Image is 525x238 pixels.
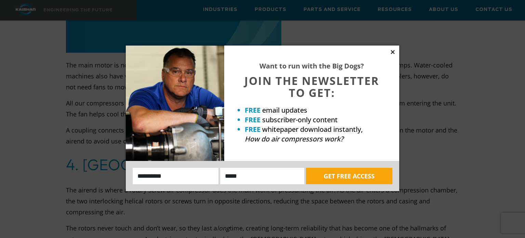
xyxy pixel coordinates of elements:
[245,115,260,124] strong: FREE
[133,168,218,184] input: Name:
[390,49,396,55] button: Close
[262,125,363,134] span: whitepaper download instantly,
[262,105,307,115] span: email updates
[306,168,392,184] button: GET FREE ACCESS
[245,134,344,143] em: How do air compressors work?
[262,115,338,124] span: subscriber-only content
[259,61,364,71] strong: Want to run with the Big Dogs?
[244,73,379,100] span: JOIN THE NEWSLETTER TO GET:
[245,125,260,134] strong: FREE
[245,105,260,115] strong: FREE
[220,168,304,184] input: Email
